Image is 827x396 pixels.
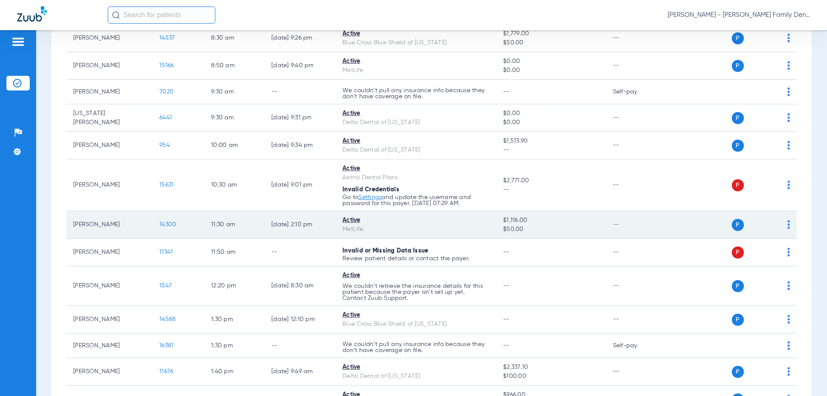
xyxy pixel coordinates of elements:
div: Active [342,164,489,173]
span: -- [503,316,510,322]
td: [US_STATE][PERSON_NAME] [66,104,152,132]
td: 10:30 AM [204,159,264,211]
img: hamburger-icon [11,37,25,47]
td: 8:30 AM [204,25,264,52]
div: Active [342,29,489,38]
td: -- [606,306,664,334]
img: x.svg [768,248,777,256]
td: [DATE] 2:10 PM [264,211,336,239]
img: x.svg [768,34,777,42]
span: -- [503,89,510,95]
td: [PERSON_NAME] [66,159,152,211]
div: Active [342,311,489,320]
span: 14300 [159,221,176,228]
div: Delta Dental of [US_STATE] [342,372,489,381]
span: 16381 [159,343,174,349]
td: [PERSON_NAME] [66,25,152,52]
img: x.svg [768,61,777,70]
td: [PERSON_NAME] [66,132,152,159]
span: P [732,32,744,44]
p: We couldn’t pull any insurance info because they don’t have coverage on file. [342,87,489,100]
img: x.svg [768,281,777,290]
p: We couldn’t pull any insurance info because they don’t have coverage on file. [342,341,489,353]
td: [PERSON_NAME] [66,80,152,104]
span: $2,771.00 [503,176,599,185]
div: Blue Cross Blue Shield of [US_STATE] [342,38,489,47]
img: group-dot-blue.svg [787,281,790,290]
td: -- [606,266,664,306]
img: group-dot-blue.svg [787,341,790,350]
span: $1,116.00 [503,216,599,225]
img: x.svg [768,113,777,122]
span: P [732,246,744,259]
td: Self-pay [606,334,664,358]
span: 14588 [159,316,176,322]
img: x.svg [768,87,777,96]
span: 15166 [159,62,174,69]
span: P [732,179,744,191]
span: $0.00 [503,57,599,66]
img: x.svg [768,367,777,376]
td: 1:30 PM [204,306,264,334]
div: MetLife [342,66,489,75]
span: 11341 [159,249,173,255]
span: P [732,280,744,292]
a: Settings [358,194,382,200]
span: -- [503,185,599,194]
td: 10:00 AM [204,132,264,159]
td: 11:50 AM [204,239,264,266]
img: group-dot-blue.svg [787,220,790,229]
img: x.svg [768,220,777,229]
span: -- [503,283,510,289]
td: 8:50 AM [204,52,264,80]
td: -- [606,239,664,266]
div: Active [342,57,489,66]
span: $2,337.10 [503,363,599,372]
span: P [732,366,744,378]
td: -- [606,25,664,52]
span: Invalid Credentials [342,187,399,193]
span: $0.00 [503,118,599,127]
div: Aetna Dental Plans [342,173,489,182]
p: Go to and update the username and password for this payer. [DATE] 07:29 AM. [342,194,489,206]
div: Active [342,137,489,146]
td: -- [606,159,664,211]
span: 954 [159,142,170,148]
td: [DATE] 12:10 PM [264,306,336,334]
span: 7020 [159,89,174,95]
span: -- [503,343,510,349]
span: -- [503,146,599,155]
td: [DATE] 9:49 AM [264,358,336,386]
td: 1:30 PM [204,334,264,358]
span: P [732,314,744,326]
td: [PERSON_NAME] [66,52,152,80]
img: group-dot-blue.svg [787,315,790,324]
img: group-dot-blue.svg [787,87,790,96]
span: Invalid or Missing Data Issue [342,248,428,254]
td: 12:20 PM [204,266,264,306]
td: [PERSON_NAME] [66,211,152,239]
p: We couldn’t retrieve the insurance details for this patient because the payer isn’t set up yet. C... [342,283,489,301]
img: x.svg [768,315,777,324]
td: -- [606,52,664,80]
td: 11:30 AM [204,211,264,239]
td: 9:30 AM [204,104,264,132]
td: -- [264,334,336,358]
iframe: Chat Widget [784,355,827,396]
span: $0.00 [503,66,599,75]
span: P [732,112,744,124]
td: -- [606,358,664,386]
span: P [732,140,744,152]
td: [DATE] 9:34 PM [264,132,336,159]
span: $1,513.90 [503,137,599,146]
img: Search Icon [112,11,120,19]
span: $50.00 [503,38,599,47]
span: 14537 [159,35,175,41]
span: [PERSON_NAME] - [PERSON_NAME] Family Dentistry [668,11,810,19]
img: x.svg [768,181,777,189]
span: $50.00 [503,225,599,234]
img: x.svg [768,341,777,350]
div: Active [342,109,489,118]
span: P [732,219,744,231]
